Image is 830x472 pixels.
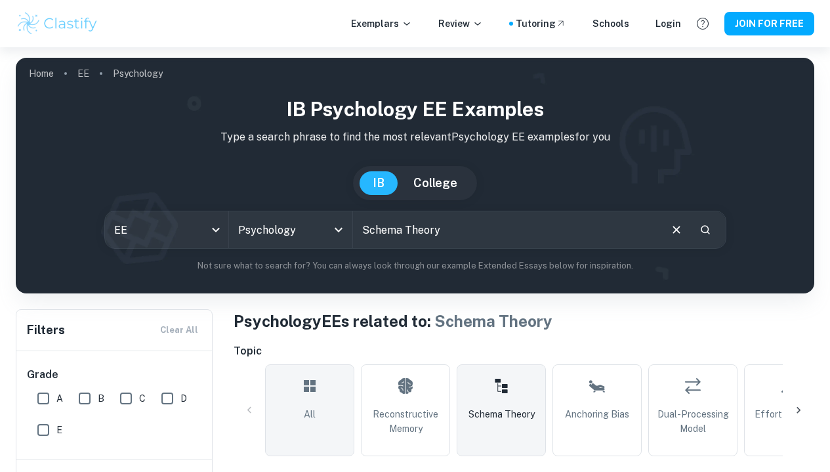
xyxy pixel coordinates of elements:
[16,11,99,37] img: Clastify logo
[26,259,804,272] p: Not sure what to search for? You can always look through our example Extended Essays below for in...
[113,66,163,81] p: Psychology
[592,16,629,31] a: Schools
[27,367,203,383] h6: Grade
[655,16,681,31] a: Login
[353,211,659,248] input: E.g. cognitive development theories, abnormal psychology case studies, social psychology experime...
[98,391,104,406] span: B
[105,211,228,248] div: EE
[139,391,146,406] span: C
[367,407,444,436] span: Reconstructive Memory
[56,423,62,437] span: E
[29,64,54,83] a: Home
[329,221,348,239] button: Open
[234,309,814,333] h1: Psychology EEs related to:
[434,312,552,330] span: Schema Theory
[27,321,65,339] h6: Filters
[180,391,187,406] span: D
[664,217,689,242] button: Clear
[724,12,814,35] button: JOIN FOR FREE
[654,407,732,436] span: Dual-Processing Model
[26,129,804,145] p: Type a search phrase to find the most relevant Psychology EE examples for you
[755,407,823,421] span: Effort Heuristic
[360,171,398,195] button: IB
[692,12,714,35] button: Help and Feedback
[694,219,716,241] button: Search
[16,58,814,293] img: profile cover
[351,16,412,31] p: Exemplars
[56,391,63,406] span: A
[304,407,316,421] span: All
[468,407,535,421] span: Schema Theory
[438,16,483,31] p: Review
[516,16,566,31] a: Tutoring
[234,343,814,359] h6: Topic
[565,407,629,421] span: Anchoring Bias
[26,95,804,124] h1: IB Psychology EE examples
[77,64,89,83] a: EE
[400,171,470,195] button: College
